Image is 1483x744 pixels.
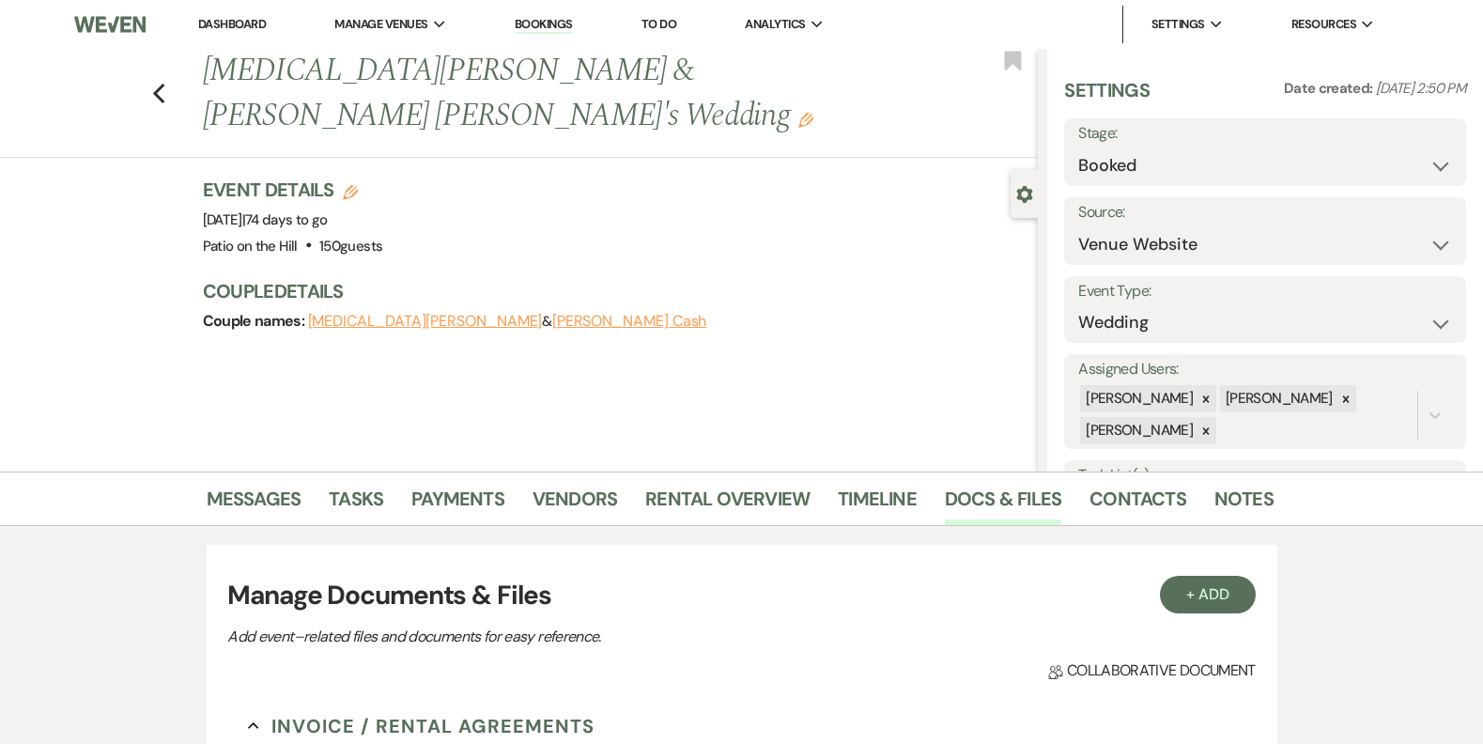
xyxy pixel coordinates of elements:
label: Event Type: [1078,278,1452,305]
a: Payments [411,484,504,525]
a: Docs & Files [945,484,1061,525]
button: Edit [798,111,813,128]
span: Settings [1151,15,1205,34]
button: + Add [1160,576,1256,613]
div: [PERSON_NAME] [1080,417,1196,444]
span: Patio on the Hill [203,237,298,256]
a: Notes [1214,484,1274,525]
button: Invoice / Rental Agreements [248,712,595,740]
a: Dashboard [198,16,266,32]
span: & [308,312,707,331]
span: Resources [1291,15,1356,34]
p: Add event–related files and documents for easy reference. [227,625,885,649]
button: [MEDICAL_DATA][PERSON_NAME] [308,314,543,329]
a: Messages [207,484,301,525]
span: [DATE] 2:50 PM [1376,79,1466,98]
a: Timeline [838,484,917,525]
label: Task List(s): [1078,462,1452,489]
div: [PERSON_NAME] [1080,385,1196,412]
a: Vendors [533,484,617,525]
span: Couple names: [203,311,308,331]
a: To Do [641,16,676,32]
label: Assigned Users: [1078,356,1452,383]
h3: Settings [1064,77,1150,118]
span: | [242,210,328,229]
span: [DATE] [203,210,328,229]
label: Stage: [1078,120,1452,147]
img: Weven Logo [74,5,146,44]
a: Rental Overview [645,484,810,525]
button: [PERSON_NAME] Cash [552,314,707,329]
h3: Manage Documents & Files [227,576,1255,615]
span: Manage Venues [334,15,427,34]
span: Collaborative document [1048,659,1255,682]
div: [PERSON_NAME] [1220,385,1336,412]
a: Tasks [329,484,383,525]
a: Contacts [1089,484,1186,525]
label: Source: [1078,199,1452,226]
button: Close lead details [1016,184,1033,202]
h1: [MEDICAL_DATA][PERSON_NAME] & [PERSON_NAME] [PERSON_NAME]'s Wedding [203,49,864,138]
span: 150 guests [319,237,382,256]
span: 74 days to go [245,210,328,229]
h3: Event Details [203,177,383,203]
span: Analytics [745,15,805,34]
h3: Couple Details [203,278,1020,304]
span: Date created: [1284,79,1376,98]
a: Bookings [515,16,573,34]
